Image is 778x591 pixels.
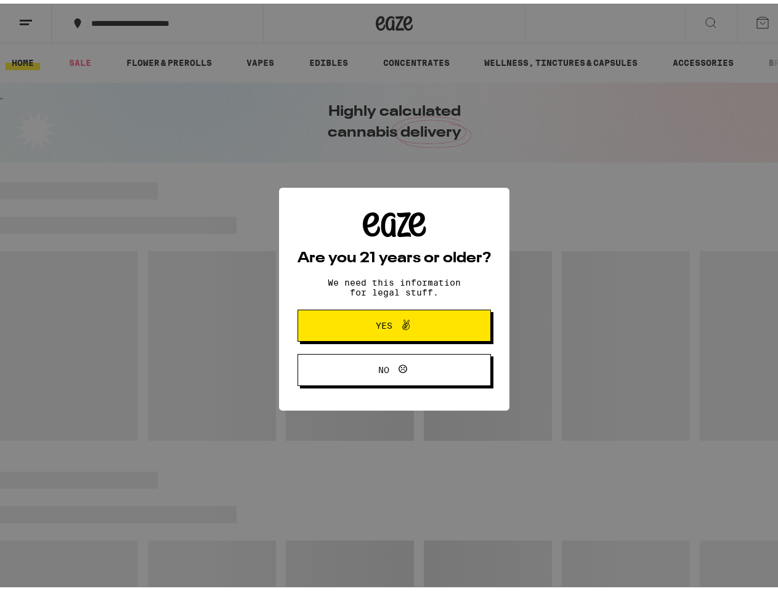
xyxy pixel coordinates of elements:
span: Yes [376,318,392,326]
button: Yes [298,306,491,338]
h2: Are you 21 years or older? [298,247,491,262]
span: Help [28,9,53,20]
button: Redirect to URL [1,1,673,89]
p: We need this information for legal stuff. [317,274,471,294]
button: No [298,350,491,382]
span: No [378,362,389,371]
